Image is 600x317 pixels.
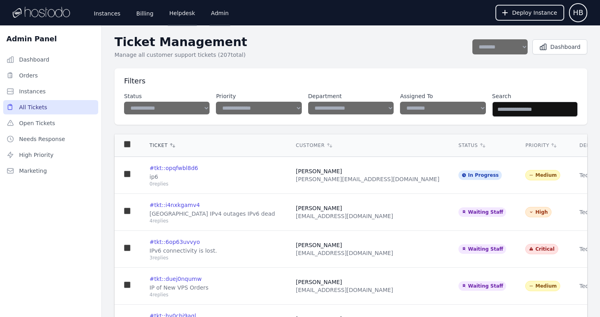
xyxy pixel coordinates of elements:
[150,275,202,283] button: #tkt::duej0nqumw
[150,173,198,181] div: ip6
[150,292,208,298] div: 4 replies
[458,142,506,149] div: Status
[150,164,198,172] button: #tkt::opqfwbl8d6
[296,204,439,212] div: [PERSON_NAME]
[495,5,564,21] button: Deploy Instance
[150,255,217,261] div: 3 replies
[3,68,98,83] a: Orders
[3,164,98,178] a: Marketing
[458,281,506,291] span: Waiting Staff
[296,241,439,249] div: [PERSON_NAME]
[150,181,198,187] div: 0 replies
[296,286,439,294] div: [EMAIL_ADDRESS][DOMAIN_NAME]
[3,132,98,146] a: Needs Response
[296,212,439,220] div: [EMAIL_ADDRESS][DOMAIN_NAME]
[525,281,560,291] span: Medium
[150,247,217,255] div: IPv6 connectivity is lost.
[525,170,560,180] span: Medium
[458,244,506,254] span: Waiting Staff
[3,84,98,99] a: Instances
[525,142,560,149] div: Priority
[400,92,485,100] label: Assigned To
[573,7,583,18] span: HB
[124,76,578,86] h3: Filters
[150,210,275,218] div: [GEOGRAPHIC_DATA] IPv4 outages IPv6 dead
[296,142,439,149] div: Customer
[458,170,502,180] span: In Progress
[150,284,208,292] div: IP of New VPS Orders
[458,207,506,217] span: Waiting Staff
[296,167,439,175] div: [PERSON_NAME]
[150,238,200,246] button: #tkt::6op63uvvyo
[296,278,439,286] div: [PERSON_NAME]
[492,92,578,100] label: Search
[3,116,98,130] a: Open Tickets
[296,175,439,183] div: [PERSON_NAME][EMAIL_ADDRESS][DOMAIN_NAME]
[150,142,277,149] div: Ticket
[525,244,558,254] span: Critical
[115,35,466,49] h2: Ticket Management
[569,3,587,22] button: User menu
[3,148,98,162] a: High Priority
[150,201,200,209] button: #tkt::i4nxkgamv4
[216,92,301,100] label: Priority
[150,218,275,224] div: 4 replies
[512,9,557,17] span: Deploy Instance
[6,33,57,44] h2: Admin Panel
[296,249,439,257] div: [EMAIL_ADDRESS][DOMAIN_NAME]
[13,7,70,19] img: Logo
[115,51,466,59] p: Manage all customer support tickets ( 207 total )
[124,92,210,100] label: Status
[525,207,551,217] span: High
[308,92,394,100] label: Department
[3,52,98,67] a: Dashboard
[3,100,98,114] a: All Tickets
[532,39,587,54] button: Dashboard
